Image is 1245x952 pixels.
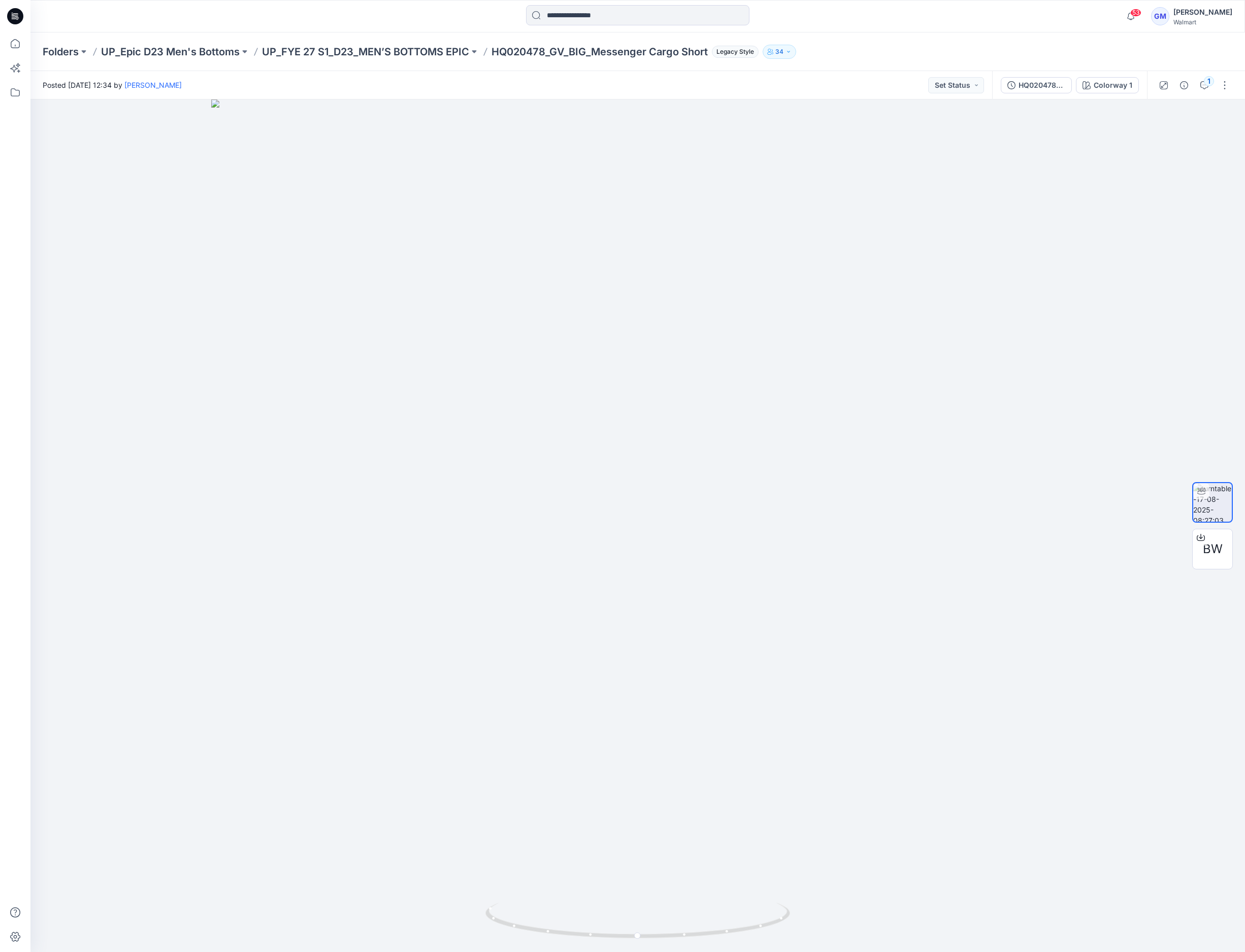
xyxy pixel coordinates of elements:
[708,45,759,59] button: Legacy Style
[1176,77,1192,93] button: Details
[1173,18,1232,26] div: Walmart
[124,81,182,89] a: [PERSON_NAME]
[1094,80,1132,91] div: Colorway 1
[1019,80,1065,91] div: HQ020478_GV_BIG_Messenger Cargo Short_
[775,46,783,57] p: 34
[1203,540,1223,558] span: BW
[1076,77,1139,93] button: Colorway 1
[1130,9,1141,17] span: 53
[43,45,79,59] a: Folders
[1001,77,1072,93] button: HQ020478_GV_BIG_Messenger Cargo Short_
[43,80,182,90] span: Posted [DATE] 12:34 by
[712,46,759,58] span: Legacy Style
[763,45,796,59] button: 34
[101,45,240,59] a: UP_Epic D23 Men's Bottoms
[1173,6,1232,18] div: [PERSON_NAME]
[492,45,708,59] p: HQ020478_GV_BIG_Messenger Cargo Short
[1151,7,1169,25] div: GM
[1204,76,1214,86] div: 1
[262,45,469,59] a: UP_FYE 27 S1_D23_MEN’S BOTTOMS EPIC
[1196,77,1213,93] button: 1
[1193,483,1232,522] img: turntable-17-08-2025-08:27:03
